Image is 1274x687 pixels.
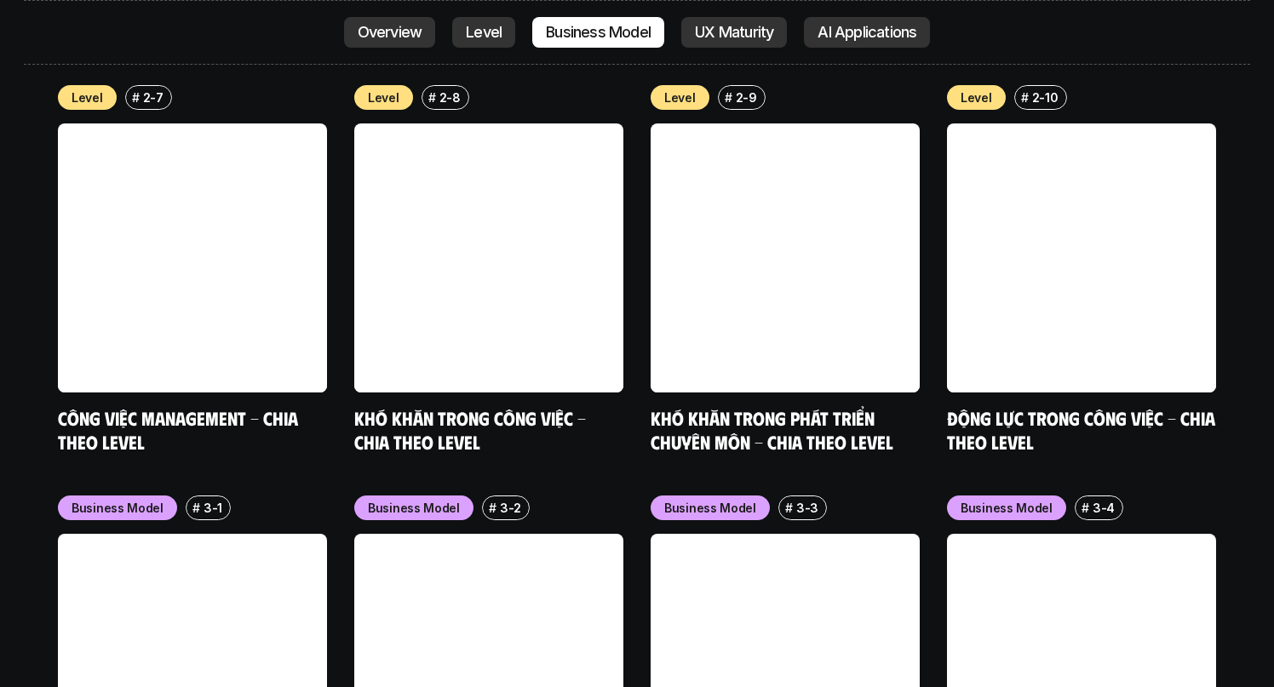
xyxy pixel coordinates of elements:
p: 2-8 [439,89,461,106]
p: Business Model [664,499,756,517]
p: 3-4 [1093,499,1115,517]
h6: # [1021,91,1029,104]
h6: # [489,501,496,514]
h6: # [785,501,793,514]
p: Level [368,89,399,106]
p: Level [961,89,992,106]
p: Business Model [546,24,651,41]
p: Level [72,89,103,106]
p: 2-9 [736,89,757,106]
a: Business Model [532,17,664,48]
a: Công việc Management - Chia theo level [58,406,302,453]
h6: # [1082,501,1089,514]
a: UX Maturity [681,17,787,48]
p: 2-7 [143,89,164,106]
p: 2-10 [1032,89,1059,106]
p: 3-3 [796,499,818,517]
p: Business Model [961,499,1053,517]
h6: # [725,91,732,104]
a: Khó khăn trong công việc - Chia theo Level [354,406,590,453]
p: AI Applications [818,24,916,41]
h6: # [132,91,140,104]
p: Business Model [72,499,164,517]
a: Overview [344,17,436,48]
p: Level [466,24,502,41]
a: Level [452,17,515,48]
a: Khó khăn trong phát triển chuyên môn - Chia theo level [651,406,893,453]
h6: # [192,501,200,514]
p: UX Maturity [695,24,773,41]
p: 3-1 [204,499,222,517]
a: Động lực trong công việc - Chia theo Level [947,406,1219,453]
a: AI Applications [804,17,930,48]
p: Level [664,89,696,106]
h6: # [428,91,436,104]
p: Business Model [368,499,460,517]
p: Overview [358,24,422,41]
p: 3-2 [500,499,521,517]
